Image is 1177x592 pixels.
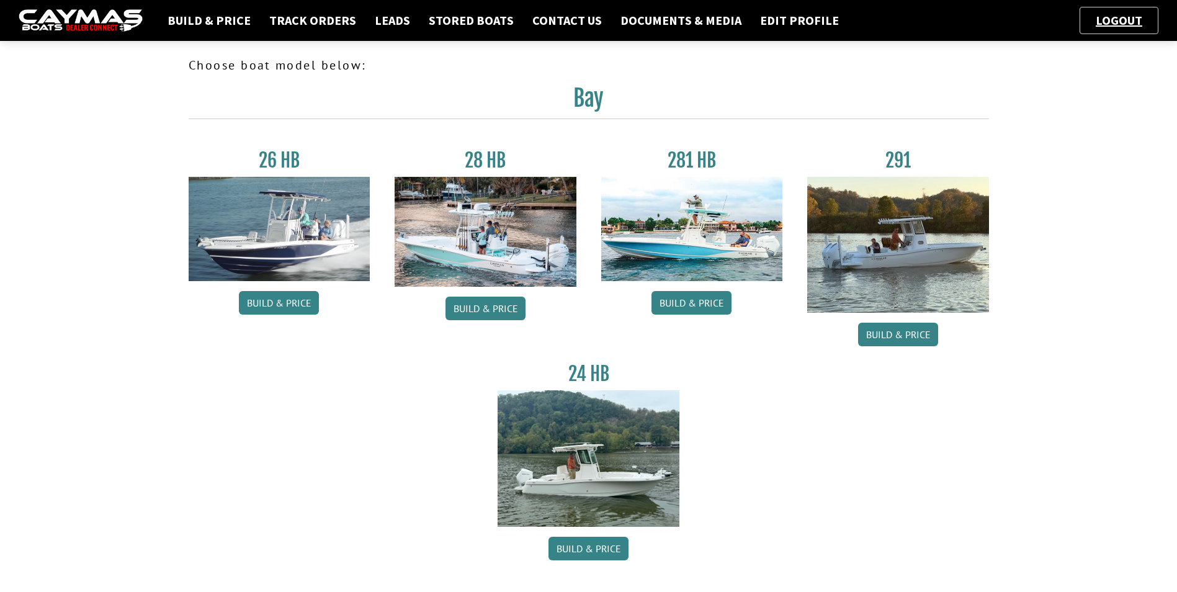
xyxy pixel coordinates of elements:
h3: 291 [807,149,989,172]
a: Documents & Media [614,12,748,29]
h3: 26 HB [189,149,370,172]
img: 291_Thumbnail.jpg [807,177,989,313]
a: Edit Profile [754,12,845,29]
a: Contact Us [526,12,608,29]
a: Build & Price [651,291,732,315]
p: Choose boat model below: [189,56,989,74]
a: Track Orders [263,12,362,29]
a: Leads [369,12,416,29]
a: Build & Price [239,291,319,315]
h3: 281 HB [601,149,783,172]
h3: 24 HB [498,362,679,385]
a: Stored Boats [423,12,520,29]
img: 26_new_photo_resized.jpg [189,177,370,281]
img: 24_HB_thumbnail.jpg [498,390,679,526]
a: Build & Price [858,323,938,346]
h2: Bay [189,84,989,119]
img: caymas-dealer-connect-2ed40d3bc7270c1d8d7ffb4b79bf05adc795679939227970def78ec6f6c03838.gif [19,9,143,32]
a: Logout [1090,12,1148,28]
a: Build & Price [445,297,526,320]
h3: 28 HB [395,149,576,172]
img: 28_hb_thumbnail_for_caymas_connect.jpg [395,177,576,287]
img: 28-hb-twin.jpg [601,177,783,281]
a: Build & Price [161,12,257,29]
a: Build & Price [548,537,629,560]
